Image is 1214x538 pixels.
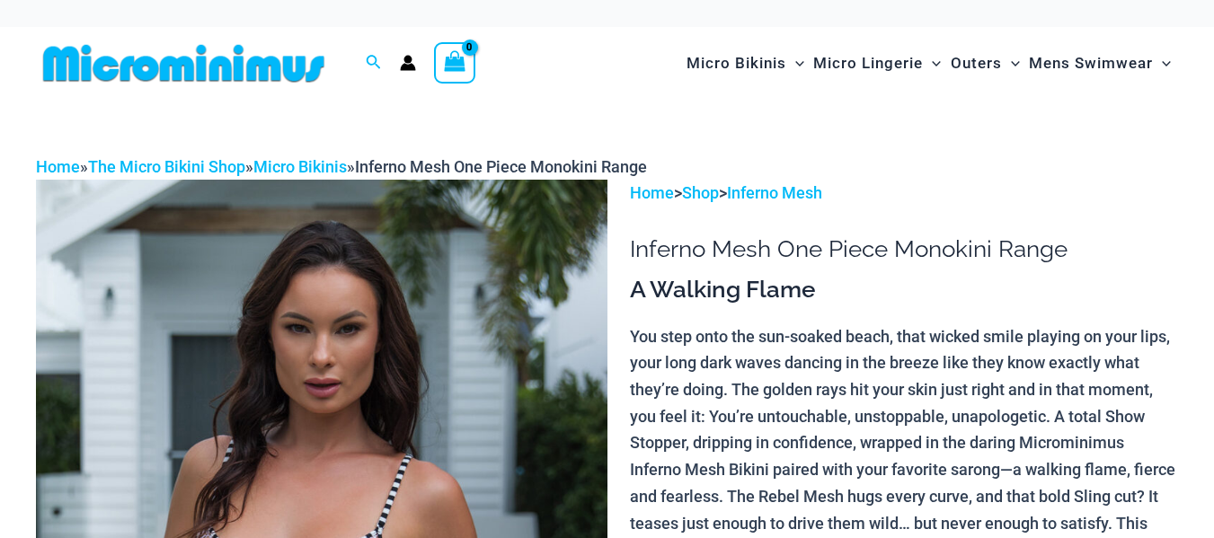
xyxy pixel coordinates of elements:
span: » » » [36,157,647,176]
h1: Inferno Mesh One Piece Monokini Range [630,235,1178,263]
span: Inferno Mesh One Piece Monokini Range [355,157,647,176]
span: Menu Toggle [1153,40,1171,86]
a: Inferno Mesh [727,183,822,202]
a: Micro LingerieMenu ToggleMenu Toggle [809,36,945,91]
a: Shop [682,183,719,202]
p: > > [630,180,1178,207]
span: Menu Toggle [923,40,941,86]
span: Menu Toggle [786,40,804,86]
img: MM SHOP LOGO FLAT [36,43,332,84]
a: The Micro Bikini Shop [88,157,245,176]
a: Home [36,157,80,176]
a: Search icon link [366,52,382,75]
a: Micro BikinisMenu ToggleMenu Toggle [682,36,809,91]
a: OutersMenu ToggleMenu Toggle [946,36,1024,91]
span: Mens Swimwear [1029,40,1153,86]
a: Home [630,183,674,202]
span: Micro Lingerie [813,40,923,86]
span: Outers [951,40,1002,86]
a: Account icon link [400,55,416,71]
a: Mens SwimwearMenu ToggleMenu Toggle [1024,36,1175,91]
span: Menu Toggle [1002,40,1020,86]
nav: Site Navigation [679,33,1178,93]
a: Micro Bikinis [253,157,347,176]
a: View Shopping Cart, empty [434,42,475,84]
h3: A Walking Flame [630,275,1178,305]
span: Micro Bikinis [687,40,786,86]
